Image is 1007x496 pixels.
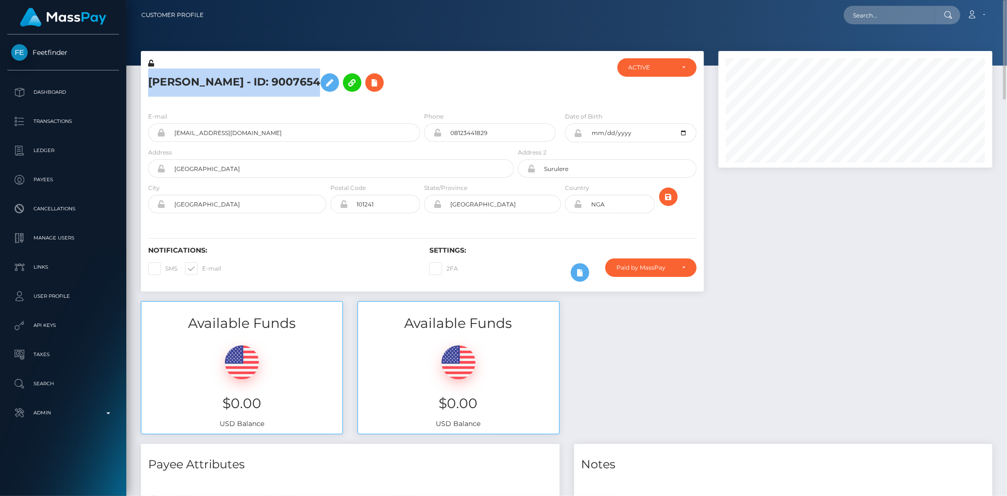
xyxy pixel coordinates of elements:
[7,109,119,134] a: Transactions
[7,168,119,192] a: Payees
[148,148,172,157] label: Address
[358,333,559,434] div: USD Balance
[605,258,696,277] button: Paid by MassPay
[7,226,119,250] a: Manage Users
[365,394,552,413] h3: $0.00
[141,5,204,25] a: Customer Profile
[844,6,935,24] input: Search...
[7,255,119,279] a: Links
[148,246,415,255] h6: Notifications:
[7,284,119,308] a: User Profile
[7,313,119,338] a: API Keys
[20,8,106,27] img: MassPay Logo
[185,262,221,275] label: E-mail
[330,184,366,192] label: Postal Code
[11,85,115,100] p: Dashboard
[629,64,674,71] div: ACTIVE
[565,112,602,121] label: Date of Birth
[429,262,458,275] label: 2FA
[7,80,119,104] a: Dashboard
[11,44,28,61] img: Feetfinder
[11,347,115,362] p: Taxes
[442,345,476,379] img: USD.png
[148,456,552,473] h4: Payee Attributes
[7,342,119,367] a: Taxes
[141,314,342,333] h3: Available Funds
[141,333,342,434] div: USD Balance
[11,260,115,274] p: Links
[148,68,509,97] h5: [PERSON_NAME] - ID: 9007654
[148,112,167,121] label: E-mail
[148,262,177,275] label: SMS
[11,289,115,304] p: User Profile
[149,394,335,413] h3: $0.00
[11,231,115,245] p: Manage Users
[11,202,115,216] p: Cancellations
[617,58,697,77] button: ACTIVE
[424,184,467,192] label: State/Province
[565,184,589,192] label: Country
[11,376,115,391] p: Search
[7,138,119,163] a: Ledger
[358,314,559,333] h3: Available Funds
[11,143,115,158] p: Ledger
[7,401,119,425] a: Admin
[7,372,119,396] a: Search
[11,406,115,420] p: Admin
[225,345,259,379] img: USD.png
[518,148,546,157] label: Address 2
[424,112,444,121] label: Phone
[148,184,160,192] label: City
[11,114,115,129] p: Transactions
[429,246,696,255] h6: Settings:
[7,48,119,57] span: Feetfinder
[11,318,115,333] p: API Keys
[616,264,674,272] div: Paid by MassPay
[7,197,119,221] a: Cancellations
[11,172,115,187] p: Payees
[581,456,986,473] h4: Notes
